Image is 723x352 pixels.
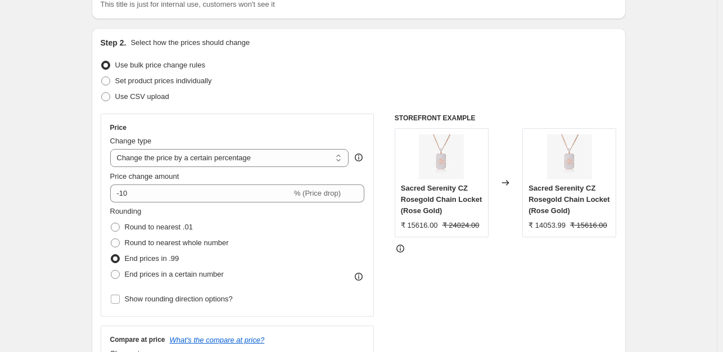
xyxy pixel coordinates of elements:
[115,92,169,101] span: Use CSV upload
[419,134,464,179] img: AGC_L1_1_80x.webp
[170,336,265,344] button: What's the compare at price?
[125,238,229,247] span: Round to nearest whole number
[110,207,142,215] span: Rounding
[125,270,224,278] span: End prices in a certain number
[125,254,179,263] span: End prices in .99
[115,61,205,69] span: Use bulk price change rules
[395,114,617,123] h6: STOREFRONT EXAMPLE
[401,221,438,229] span: ₹ 15616.00
[353,152,364,163] div: help
[110,123,126,132] h3: Price
[110,335,165,344] h3: Compare at price
[442,221,480,229] span: ₹ 24024.00
[570,221,607,229] span: ₹ 15616.00
[125,295,233,303] span: Show rounding direction options?
[110,184,292,202] input: -15
[110,137,152,145] span: Change type
[130,37,250,48] p: Select how the prices should change
[101,37,126,48] h2: Step 2.
[528,184,609,215] span: Sacred Serenity CZ Rosegold Chain Locket (Rose Gold)
[110,172,179,180] span: Price change amount
[294,189,341,197] span: % (Price drop)
[547,134,592,179] img: AGC_L1_1_80x.webp
[115,76,212,85] span: Set product prices individually
[125,223,193,231] span: Round to nearest .01
[528,221,566,229] span: ₹ 14053.99
[401,184,482,215] span: Sacred Serenity CZ Rosegold Chain Locket (Rose Gold)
